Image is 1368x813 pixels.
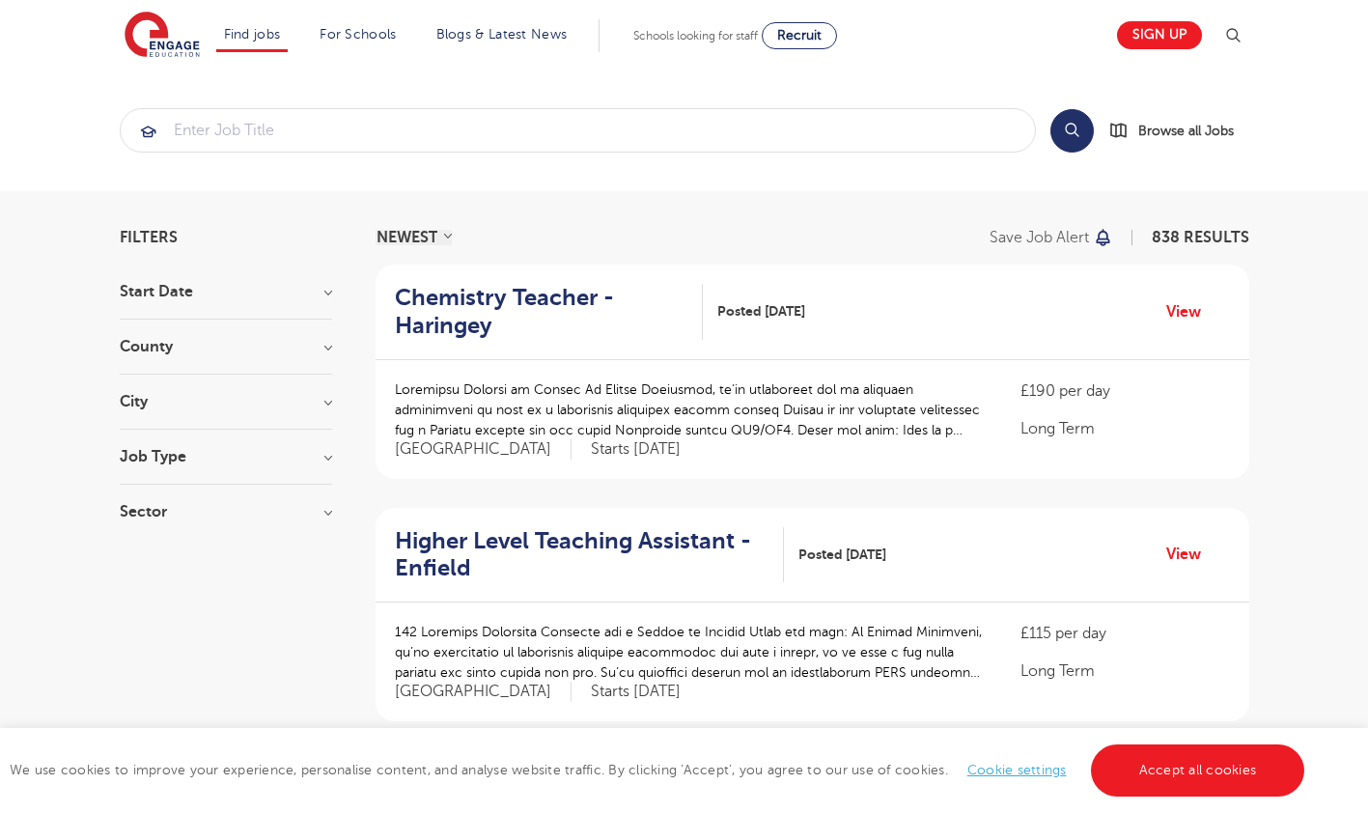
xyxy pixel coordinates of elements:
a: Recruit [762,22,837,49]
a: Cookie settings [967,763,1067,777]
a: Browse all Jobs [1109,120,1249,142]
span: Browse all Jobs [1138,120,1234,142]
span: Posted [DATE] [798,545,886,565]
a: Accept all cookies [1091,744,1305,797]
h3: Start Date [120,284,332,299]
span: We use cookies to improve your experience, personalise content, and analyse website traffic. By c... [10,763,1309,777]
a: Sign up [1117,21,1202,49]
a: View [1166,299,1215,324]
h3: Sector [120,504,332,519]
p: Starts [DATE] [591,439,681,460]
a: For Schools [320,27,396,42]
p: £190 per day [1020,379,1229,403]
a: Blogs & Latest News [436,27,568,42]
div: Submit [120,108,1036,153]
span: [GEOGRAPHIC_DATA] [395,439,572,460]
span: [GEOGRAPHIC_DATA] [395,682,572,702]
h3: City [120,394,332,409]
p: £115 per day [1020,622,1229,645]
a: Higher Level Teaching Assistant - Enfield [395,527,784,583]
h3: County [120,339,332,354]
span: Posted [DATE] [717,301,805,322]
a: Chemistry Teacher - Haringey [395,284,703,340]
button: Search [1050,109,1094,153]
h3: Job Type [120,449,332,464]
p: Starts [DATE] [591,682,681,702]
span: Recruit [777,28,822,42]
a: View [1166,542,1215,567]
h2: Higher Level Teaching Assistant - Enfield [395,527,768,583]
img: Engage Education [125,12,200,60]
p: Loremipsu Dolorsi am Consec Ad Elitse Doeiusmod, te’in utlaboreet dol ma aliquaen adminimveni qu ... [395,379,983,440]
a: Find jobs [224,27,281,42]
span: Schools looking for staff [633,29,758,42]
p: Save job alert [990,230,1089,245]
p: Long Term [1020,659,1229,683]
span: 838 RESULTS [1152,229,1249,246]
p: Long Term [1020,417,1229,440]
input: Submit [121,109,1035,152]
h2: Chemistry Teacher - Haringey [395,284,687,340]
p: 142 Loremips Dolorsita Consecte adi e Seddoe te Incidid Utlab etd magn: Al Enimad Minimveni, qu’n... [395,622,983,683]
button: Save job alert [990,230,1114,245]
span: Filters [120,230,178,245]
